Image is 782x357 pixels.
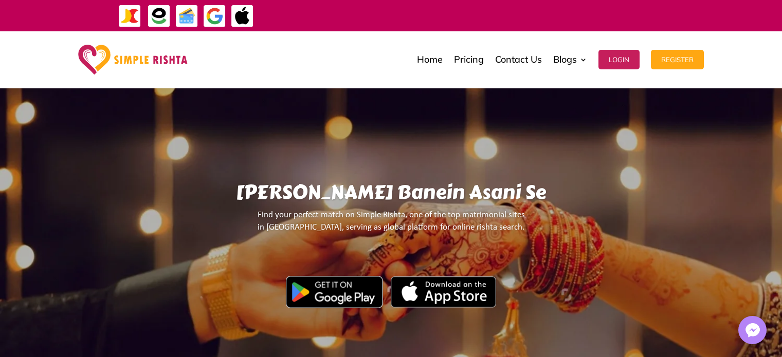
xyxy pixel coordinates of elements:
[742,320,763,341] img: Messenger
[102,181,680,209] h1: [PERSON_NAME] Banein Asani Se
[203,5,226,28] img: GooglePay-icon
[417,34,443,85] a: Home
[286,276,383,308] img: Google Play
[175,5,198,28] img: Credit Cards
[118,5,141,28] img: JazzCash-icon
[231,5,254,28] img: ApplePay-icon
[553,34,587,85] a: Blogs
[454,34,484,85] a: Pricing
[598,34,640,85] a: Login
[102,209,680,242] p: Find your perfect match on Simple Rishta, one of the top matrimonial sites in [GEOGRAPHIC_DATA], ...
[598,50,640,69] button: Login
[651,50,704,69] button: Register
[148,5,171,28] img: EasyPaisa-icon
[495,34,542,85] a: Contact Us
[651,34,704,85] a: Register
